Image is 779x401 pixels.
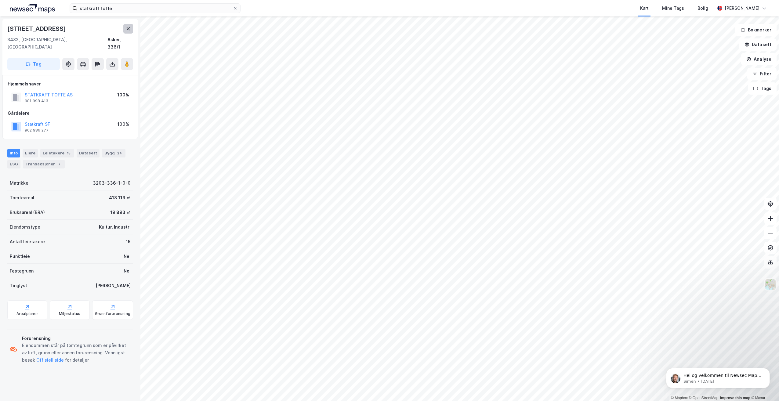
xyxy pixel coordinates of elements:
div: Asker, 336/1 [107,36,133,51]
div: 418 119 ㎡ [109,194,131,201]
div: 100% [117,121,129,128]
div: [PERSON_NAME] [725,5,759,12]
div: Transaksjoner [23,160,65,168]
div: Eiendomstype [10,223,40,231]
div: Arealplaner [16,311,38,316]
div: Grunnforurensning [95,311,130,316]
a: OpenStreetMap [689,396,719,400]
div: [PERSON_NAME] [96,282,131,289]
div: 15 [126,238,131,245]
input: Søk på adresse, matrikkel, gårdeiere, leietakere eller personer [77,4,233,13]
div: Tomteareal [10,194,34,201]
img: Z [765,279,776,290]
div: Info [7,149,20,157]
div: Miljøstatus [59,311,80,316]
div: Bygg [102,149,125,157]
div: Leietakere [40,149,74,157]
img: logo.a4113a55bc3d86da70a041830d287a7e.svg [10,4,55,13]
div: Kultur, Industri [99,223,131,231]
button: Filter [747,68,777,80]
div: Nei [124,253,131,260]
div: Nei [124,267,131,275]
div: 24 [116,150,123,156]
div: Eiere [23,149,38,157]
button: Analyse [741,53,777,65]
div: 15 [66,150,72,156]
div: [STREET_ADDRESS] [7,24,67,34]
div: 3203-336-1-0-0 [93,179,131,187]
div: 3482, [GEOGRAPHIC_DATA], [GEOGRAPHIC_DATA] [7,36,107,51]
div: Festegrunn [10,267,34,275]
div: Kart [640,5,649,12]
a: Improve this map [720,396,750,400]
div: Matrikkel [10,179,30,187]
div: 19 893 ㎡ [110,209,131,216]
div: 981 998 413 [25,99,48,103]
div: Bruksareal (BRA) [10,209,45,216]
div: Gårdeiere [8,110,133,117]
button: Datasett [739,38,777,51]
iframe: Intercom notifications message [657,355,779,398]
div: Bolig [697,5,708,12]
div: Forurensning [22,335,131,342]
div: Datasett [77,149,100,157]
button: Tags [748,82,777,95]
div: 7 [56,161,62,167]
div: Punktleie [10,253,30,260]
div: 100% [117,91,129,99]
div: Antall leietakere [10,238,45,245]
div: ESG [7,160,20,168]
div: Hjemmelshaver [8,80,133,88]
div: Mine Tags [662,5,684,12]
button: Tag [7,58,60,70]
div: Tinglyst [10,282,27,289]
div: 962 986 277 [25,128,49,133]
button: Bokmerker [735,24,777,36]
div: Eiendommen står på tomtegrunn som er påvirket av luft, grunn eller annen forurensning. Vennligst ... [22,342,131,364]
a: Mapbox [671,396,688,400]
